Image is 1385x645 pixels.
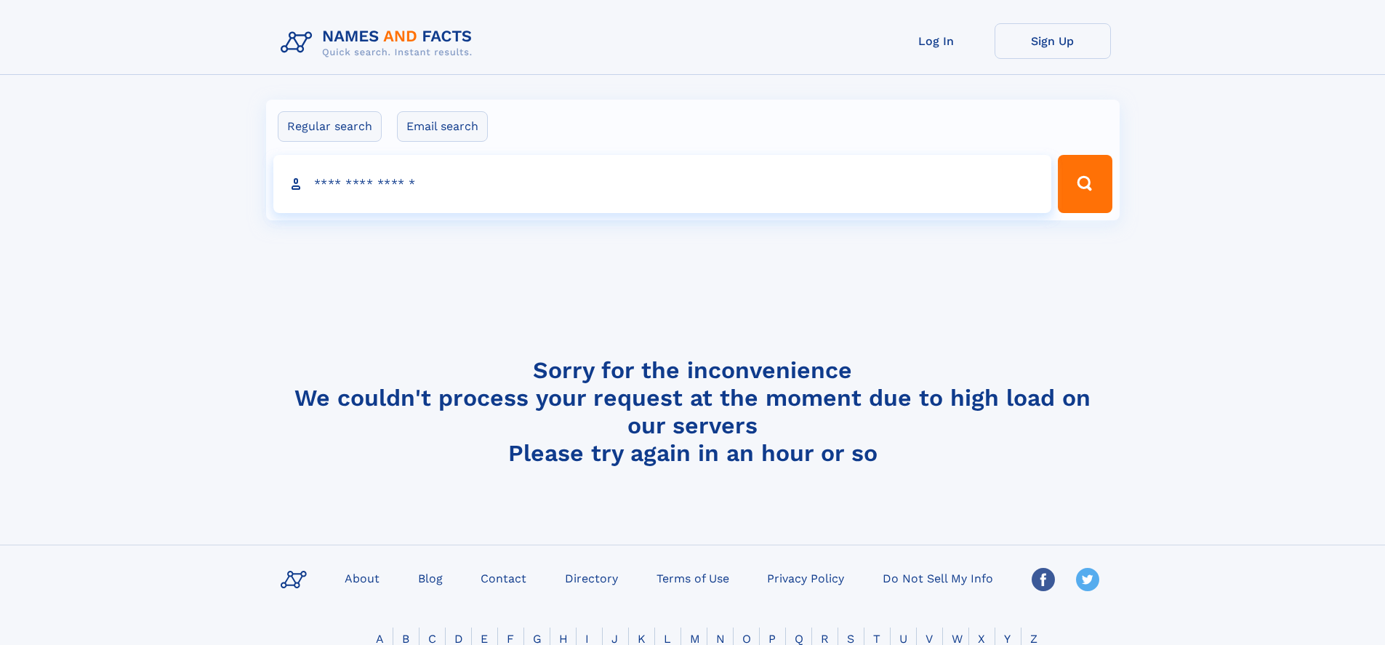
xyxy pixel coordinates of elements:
img: Facebook [1032,568,1055,591]
a: Sign Up [995,23,1111,59]
button: Search Button [1058,155,1112,213]
a: Contact [475,567,532,588]
a: Directory [559,567,624,588]
a: Blog [412,567,449,588]
h4: Sorry for the inconvenience We couldn't process your request at the moment due to high load on ou... [275,356,1111,467]
a: Terms of Use [651,567,735,588]
a: Log In [878,23,995,59]
a: Do Not Sell My Info [877,567,999,588]
label: Regular search [278,111,382,142]
label: Email search [397,111,488,142]
a: About [339,567,385,588]
img: Logo Names and Facts [275,23,484,63]
input: search input [273,155,1052,213]
img: Twitter [1076,568,1099,591]
a: Privacy Policy [761,567,850,588]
